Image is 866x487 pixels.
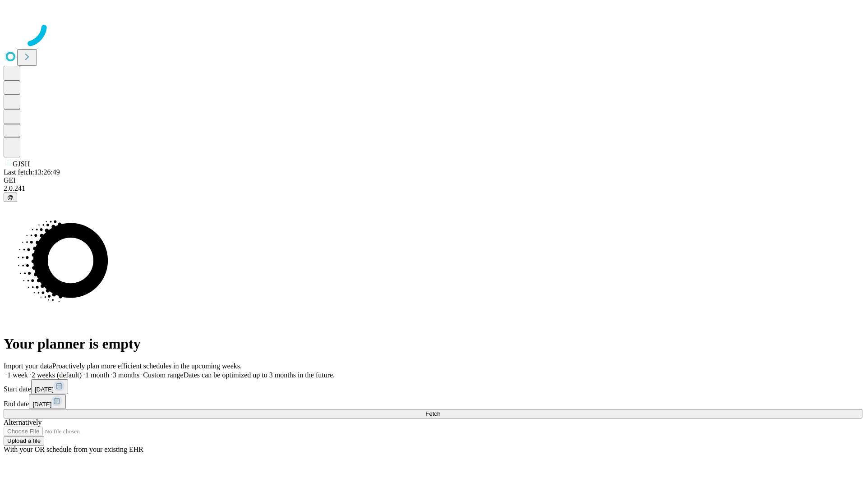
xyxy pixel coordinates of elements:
[13,160,30,168] span: GJSH
[184,371,335,379] span: Dates can be optimized up to 3 months in the future.
[4,362,52,370] span: Import your data
[4,409,862,418] button: Fetch
[4,168,60,176] span: Last fetch: 13:26:49
[4,184,862,193] div: 2.0.241
[31,379,68,394] button: [DATE]
[52,362,242,370] span: Proactively plan more efficient schedules in the upcoming weeks.
[4,394,862,409] div: End date
[4,379,862,394] div: Start date
[32,371,82,379] span: 2 weeks (default)
[4,335,862,352] h1: Your planner is empty
[425,410,440,417] span: Fetch
[7,194,14,201] span: @
[32,401,51,408] span: [DATE]
[85,371,109,379] span: 1 month
[4,418,41,426] span: Alternatively
[4,446,143,453] span: With your OR schedule from your existing EHR
[35,386,54,393] span: [DATE]
[4,436,44,446] button: Upload a file
[7,371,28,379] span: 1 week
[4,193,17,202] button: @
[4,176,862,184] div: GEI
[113,371,139,379] span: 3 months
[143,371,183,379] span: Custom range
[29,394,66,409] button: [DATE]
